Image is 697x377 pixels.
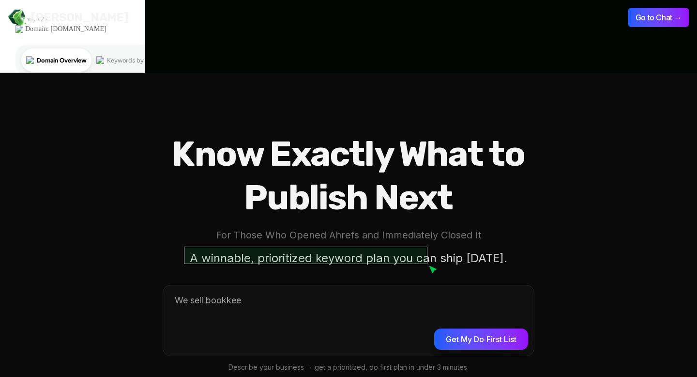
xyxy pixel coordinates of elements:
[132,227,565,243] p: For Those Who Opened Ahrefs and Immediately Closed It
[96,56,104,64] img: tab_keywords_by_traffic_grey.svg
[25,25,106,33] div: Domain: [DOMAIN_NAME]
[8,8,27,27] img: Jello SEO Logo
[163,362,534,373] p: Describe your business → get a prioritized, do‑first plan in under 3 minutes.
[15,25,23,33] img: website_grey.svg
[628,8,689,27] button: Go to Chat →
[31,10,128,25] span: [PERSON_NAME]
[132,132,565,220] h1: Know Exactly What to Publish Next
[107,57,163,63] div: Keywords by Traffic
[26,56,34,64] img: tab_domain_overview_orange.svg
[184,247,513,269] p: A winnable, prioritized keyword plan you can ship [DATE].
[15,16,23,23] img: logo_orange.svg
[37,57,87,63] div: Domain Overview
[628,13,689,22] a: Go to Chat →
[27,16,47,23] div: v 4.0.25
[434,329,528,350] button: Get My Do‑First List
